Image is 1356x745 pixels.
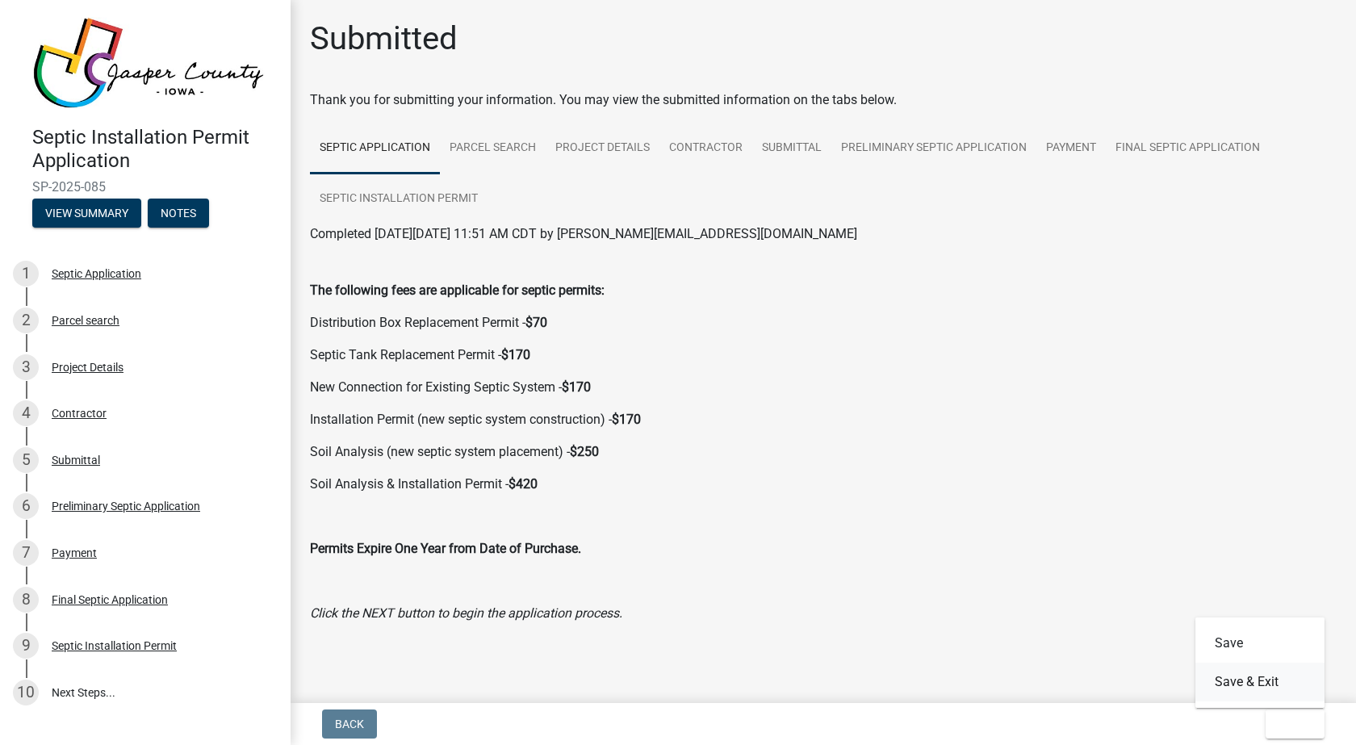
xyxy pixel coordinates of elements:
[310,174,488,225] a: Septic Installation Permit
[13,447,39,473] div: 5
[1279,718,1302,730] span: Exit
[1195,624,1325,663] button: Save
[562,379,591,395] strong: $170
[310,345,1337,365] p: Septic Tank Replacement Permit -
[310,541,581,556] strong: Permits Expire One Year from Date of Purchase.
[13,493,39,519] div: 6
[32,17,265,109] img: Jasper County, Iowa
[310,226,857,241] span: Completed [DATE][DATE] 11:51 AM CDT by [PERSON_NAME][EMAIL_ADDRESS][DOMAIN_NAME]
[52,500,200,512] div: Preliminary Septic Application
[1195,617,1325,708] div: Exit
[52,408,107,419] div: Contractor
[310,442,1337,462] p: Soil Analysis (new septic system placement) -
[148,207,209,220] wm-modal-confirm: Notes
[310,90,1337,110] div: Thank you for submitting your information. You may view the submitted information on the tabs below.
[13,680,39,705] div: 10
[310,605,622,621] i: Click the NEXT button to begin the application process.
[1195,663,1325,701] button: Save & Exit
[501,347,530,362] strong: $170
[52,640,177,651] div: Septic Installation Permit
[52,362,123,373] div: Project Details
[570,444,599,459] strong: $250
[32,126,278,173] h4: Septic Installation Permit Application
[310,123,440,174] a: Septic Application
[310,283,605,298] strong: The following fees are applicable for septic permits:
[612,412,641,427] strong: $170
[13,261,39,287] div: 1
[13,308,39,333] div: 2
[32,199,141,228] button: View Summary
[13,587,39,613] div: 8
[310,410,1337,429] p: Installation Permit (new septic system construction) -
[52,594,168,605] div: Final Septic Application
[310,475,1337,494] p: Soil Analysis & Installation Permit -
[13,633,39,659] div: 9
[310,378,1337,397] p: New Connection for Existing Septic System -
[335,718,364,730] span: Back
[1036,123,1106,174] a: Payment
[52,315,119,326] div: Parcel search
[32,179,258,195] span: SP-2025-085
[32,207,141,220] wm-modal-confirm: Summary
[1266,709,1325,739] button: Exit
[1106,123,1270,174] a: Final Septic Application
[752,123,831,174] a: Submittal
[659,123,752,174] a: Contractor
[440,123,546,174] a: Parcel search
[148,199,209,228] button: Notes
[322,709,377,739] button: Back
[13,354,39,380] div: 3
[52,454,100,466] div: Submittal
[310,313,1337,333] p: Distribution Box Replacement Permit -
[52,268,141,279] div: Septic Application
[525,315,547,330] strong: $70
[13,540,39,566] div: 7
[310,19,458,58] h1: Submitted
[13,400,39,426] div: 4
[546,123,659,174] a: Project Details
[508,476,538,492] strong: $420
[52,547,97,559] div: Payment
[831,123,1036,174] a: Preliminary Septic Application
